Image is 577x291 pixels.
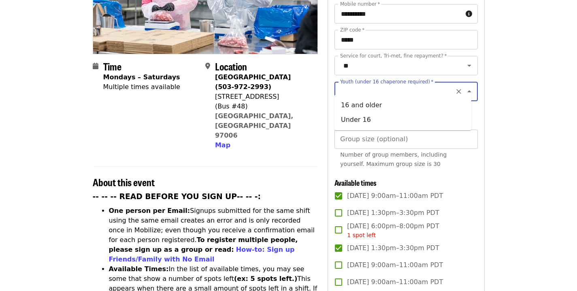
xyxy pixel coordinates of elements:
[464,86,475,97] button: Close
[93,192,261,201] strong: -- -- -- READ BEFORE YOU SIGN UP-- -- -:
[215,112,294,139] a: [GEOGRAPHIC_DATA], [GEOGRAPHIC_DATA] 97006
[466,10,472,18] i: circle-info icon
[347,260,443,270] span: [DATE] 9:00am–11:00am PDT
[347,232,376,238] span: 1 spot left
[215,59,247,73] span: Location
[109,236,298,253] strong: To register multiple people, please sign up as a group or read:
[215,102,311,111] div: (Bus #48)
[103,73,180,81] strong: Mondays – Saturdays
[334,30,477,49] input: ZIP code
[347,277,443,287] span: [DATE] 9:00am–11:00am PDT
[215,73,291,91] strong: [GEOGRAPHIC_DATA] (503-972-2993)
[340,28,364,32] label: ZIP code
[109,207,190,215] strong: One person per Email:
[340,79,433,84] label: Youth (under 16 chaperone required)
[334,98,471,113] li: 16 and older
[340,53,447,58] label: Service for court, Tri-met, fine repayment?
[334,130,477,149] input: [object Object]
[234,275,297,283] strong: (ex: 5 spots left.)
[464,60,475,71] button: Open
[334,113,471,127] li: Under 16
[340,151,447,167] span: Number of group members, including yourself. Maximum group size is 30
[215,141,230,149] span: Map
[453,86,464,97] button: Clear
[347,243,439,253] span: [DATE] 1:30pm–3:30pm PDT
[340,2,380,6] label: Mobile number
[215,140,230,150] button: Map
[109,265,169,273] strong: Available Times:
[103,82,180,92] div: Multiple times available
[334,177,377,188] span: Available times
[109,206,318,264] li: Signups submitted for the same shift using the same email creates an error and is only recorded o...
[109,246,295,263] a: How-to: Sign up Friends/Family with No Email
[334,4,462,23] input: Mobile number
[347,191,443,201] span: [DATE] 9:00am–11:00am PDT
[205,62,210,70] i: map-marker-alt icon
[93,62,98,70] i: calendar icon
[347,221,439,240] span: [DATE] 6:00pm–8:00pm PDT
[215,92,311,102] div: [STREET_ADDRESS]
[103,59,121,73] span: Time
[93,175,155,189] span: About this event
[347,208,439,218] span: [DATE] 1:30pm–3:30pm PDT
